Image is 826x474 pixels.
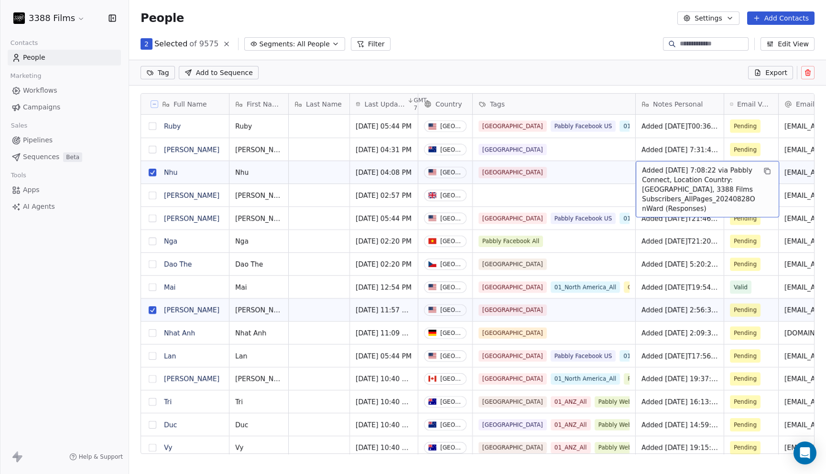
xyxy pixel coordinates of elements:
[624,373,675,385] span: Pabbly Website
[734,351,757,361] span: Pending
[595,396,646,408] span: Pabbly Website
[235,397,283,407] span: Tri
[737,99,772,109] span: Email Verification Status
[734,305,757,315] span: Pending
[478,167,547,178] span: [GEOGRAPHIC_DATA]
[440,399,462,405] div: [GEOGRAPHIC_DATA]
[642,165,756,213] span: Added [DATE] 7:08:22 via Pabbly Connect, Location Country: [GEOGRAPHIC_DATA], 3388 Films Subscrib...
[260,39,295,49] span: Segments:
[164,421,177,429] a: Duc
[235,121,283,131] span: Ruby
[144,39,149,49] span: 2
[164,169,177,176] a: Nhu
[235,145,283,154] span: [PERSON_NAME]
[435,99,462,109] span: Country
[440,376,462,382] div: [GEOGRAPHIC_DATA]
[478,304,547,316] span: [GEOGRAPHIC_DATA]
[551,442,591,453] span: 01_ANZ_All
[23,102,60,112] span: Campaigns
[13,12,25,24] img: 3388Films_Logo_White.jpg
[636,94,724,114] div: Notes Personal
[356,351,412,361] span: [DATE] 05:44 PM
[235,214,283,223] span: [PERSON_NAME]
[356,305,412,315] span: [DATE] 11:57 AM
[63,152,82,162] span: Beta
[289,94,349,114] div: Last Name
[164,352,176,360] a: Lan
[440,284,462,291] div: [GEOGRAPHIC_DATA]
[164,237,177,245] a: Nga
[356,397,412,407] span: [DATE] 10:40 AM
[350,94,418,114] div: Last Updated DateGMT-7
[8,99,121,115] a: Campaigns
[164,192,219,199] a: [PERSON_NAME]
[551,373,620,385] span: 01_North America_All
[6,36,42,50] span: Contacts
[235,282,283,292] span: Mai
[641,328,718,338] span: Added [DATE] 2:09:30 via Pabbly Connect, Location Country: [GEOGRAPHIC_DATA], 3388 Films Subscrib...
[235,259,283,269] span: Dao The
[478,442,547,453] span: [GEOGRAPHIC_DATA]
[734,282,748,292] span: Valid
[473,94,635,114] div: Tags
[478,144,547,155] span: [GEOGRAPHIC_DATA]
[356,420,412,430] span: [DATE] 10:40 AM
[356,259,412,269] span: [DATE] 02:20 PM
[235,168,283,177] span: Nhu
[747,11,815,25] button: Add Contacts
[551,419,591,431] span: 01_ANZ_All
[440,444,462,451] div: [GEOGRAPHIC_DATA]
[154,38,187,50] span: Selected
[8,132,121,148] a: Pipelines
[551,396,591,408] span: 01_ANZ_All
[641,237,718,246] span: Added [DATE]T21:20:44+0000 via Pabbly Connect, Location Country: [GEOGRAPHIC_DATA], Facebook Lead...
[551,350,616,362] span: Pabbly Facebook US
[356,328,412,338] span: [DATE] 11:09 AM
[23,86,57,96] span: Workflows
[23,185,40,195] span: Apps
[440,330,462,336] div: [GEOGRAPHIC_DATA]
[734,443,757,452] span: Pending
[164,260,192,268] a: Dao The
[364,99,405,109] span: Last Updated Date
[418,94,472,114] div: Country
[478,396,547,408] span: [GEOGRAPHIC_DATA]
[478,236,543,247] span: Pabbly Facebook All
[478,350,547,362] span: [GEOGRAPHIC_DATA]
[297,39,330,49] span: All People
[356,145,412,154] span: [DATE] 04:31 PM
[164,122,181,130] a: Ruby
[351,37,391,51] button: Filter
[734,259,757,269] span: Pending
[478,120,547,132] span: [GEOGRAPHIC_DATA]
[7,118,32,133] span: Sales
[619,120,689,132] span: 01_North America_All
[793,442,816,464] div: Open Intercom Messenger
[235,328,283,338] span: Nhat Anh
[595,419,646,431] span: Pabbly Website
[748,66,793,79] button: Export
[158,68,169,77] span: Tag
[641,443,718,452] span: Added [DATE] 19:15:28 via Pabbly Connect, Location Country: [GEOGRAPHIC_DATA], 3388 Films Subscri...
[356,168,412,177] span: [DATE] 04:08 PM
[141,94,229,114] div: Full Name
[23,152,59,162] span: Sequences
[229,94,288,114] div: First Name
[23,202,55,212] span: AI Agents
[440,169,462,176] div: [GEOGRAPHIC_DATA]
[440,123,462,129] div: [GEOGRAPHIC_DATA]
[551,120,616,132] span: Pabbly Facebook US
[164,444,173,452] a: Vy
[734,121,757,131] span: Pending
[8,149,121,165] a: SequencesBeta
[641,282,718,292] span: Added [DATE]T19:54:23+0000 via Pabbly Connect, Location Country: [GEOGRAPHIC_DATA], Facebook Lead...
[478,327,547,339] span: [GEOGRAPHIC_DATA]
[235,420,283,430] span: Duc
[734,420,757,430] span: Pending
[734,214,757,223] span: Pending
[69,453,123,461] a: Help & Support
[440,307,462,313] div: [GEOGRAPHIC_DATA]
[23,53,45,63] span: People
[235,237,283,246] span: Nga
[189,38,218,50] span: of 9575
